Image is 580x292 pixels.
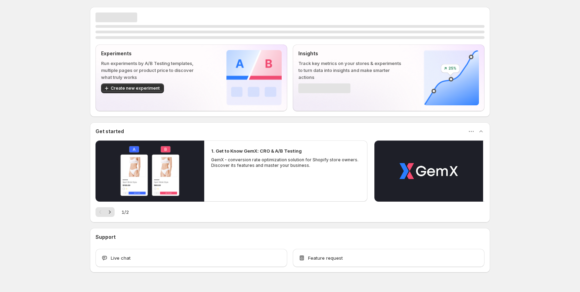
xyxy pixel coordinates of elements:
[122,209,129,216] span: 1 / 2
[96,128,124,135] h3: Get started
[105,207,115,217] button: Next
[96,234,116,241] h3: Support
[96,207,115,217] nav: Pagination
[211,157,361,168] p: GemX - conversion rate optimization solution for Shopify store owners. Discover its features and ...
[101,50,204,57] p: Experiments
[308,254,343,261] span: Feature request
[374,140,483,202] button: Play video
[211,147,302,154] h2: 1. Get to Know GemX: CRO & A/B Testing
[298,60,401,81] p: Track key metrics on your stores & experiments to turn data into insights and make smarter actions
[101,83,164,93] button: Create new experiment
[111,86,160,91] span: Create new experiment
[96,140,204,202] button: Play video
[111,254,131,261] span: Live chat
[424,50,479,105] img: Insights
[226,50,282,105] img: Experiments
[298,50,401,57] p: Insights
[101,60,204,81] p: Run experiments by A/B Testing templates, multiple pages or product price to discover what truly ...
